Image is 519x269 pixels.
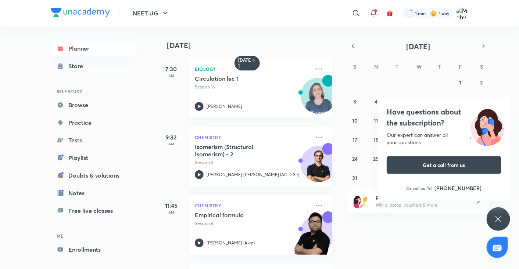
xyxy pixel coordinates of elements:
p: [PERSON_NAME] [207,103,242,110]
h4: [DATE] [167,41,340,50]
button: August 24, 2025 [349,153,361,164]
abbr: August 1, 2025 [459,79,462,86]
h5: Isomerism (Structural Isomerism) - 2 [195,143,286,158]
abbr: Saturday [480,63,483,70]
a: Company Logo [51,8,110,19]
p: AM [157,73,186,78]
a: [PHONE_NUMBER] [427,184,482,192]
p: Chemistry [195,133,310,142]
p: Session 16 [195,84,310,90]
button: August 3, 2025 [349,95,361,107]
p: Win a laptop, vouchers & more [376,202,466,208]
p: Chemistry [195,201,310,210]
p: AM [157,210,186,214]
abbr: August 4, 2025 [375,98,377,105]
p: Session 6 [195,220,310,227]
a: Doubts & solutions [51,168,136,183]
img: Company Logo [51,8,110,17]
h5: 7:30 [157,65,186,73]
h5: Circulation lec 1 [195,75,286,82]
img: avatar [387,10,393,17]
button: August 2, 2025 [476,76,487,88]
h6: ME [51,230,136,242]
button: August 7, 2025 [433,95,445,107]
h5: 11:45 [157,201,186,210]
img: Avatar [301,150,336,185]
span: [DATE] [407,41,430,51]
a: Browse [51,98,136,112]
img: Mahwish Fatima [456,7,468,19]
abbr: August 31, 2025 [352,174,358,181]
p: Session 2 [195,159,310,166]
button: August 10, 2025 [349,114,361,126]
button: August 17, 2025 [349,134,361,145]
button: August 11, 2025 [370,114,382,126]
button: [DATE] [358,41,479,51]
a: Playlist [51,150,136,165]
abbr: August 17, 2025 [352,136,357,143]
abbr: Sunday [354,63,357,70]
button: Get a call from us [387,156,501,174]
h6: [PHONE_NUMBER] [435,184,482,192]
button: August 6, 2025 [412,95,424,107]
abbr: August 3, 2025 [354,98,357,105]
button: avatar [384,7,396,19]
abbr: August 2, 2025 [480,79,483,86]
abbr: August 24, 2025 [352,155,358,162]
div: Our expert can answer all your questions [387,131,501,146]
button: August 1, 2025 [455,76,466,88]
p: AM [157,142,186,146]
button: August 8, 2025 [455,95,466,107]
img: Avatar [301,82,336,117]
a: Planner [51,41,136,56]
div: Store [68,62,87,70]
button: August 9, 2025 [476,95,487,107]
a: Store [51,59,136,73]
a: Notes [51,186,136,200]
p: [PERSON_NAME] [PERSON_NAME] (ACiD Sir) [207,171,299,178]
button: August 18, 2025 [370,134,382,145]
h6: Refer friends [376,194,466,202]
abbr: Monday [374,63,379,70]
h6: [DATE] [238,57,251,69]
abbr: Tuesday [396,63,399,70]
h4: Have questions about the subscription? [387,106,501,128]
a: Free live classes [51,203,136,218]
abbr: Friday [459,63,462,70]
img: unacademy [292,211,332,262]
img: referral [354,194,368,208]
h6: SELF STUDY [51,85,136,98]
p: [PERSON_NAME] (Akm) [207,240,255,246]
abbr: August 11, 2025 [374,117,378,124]
abbr: August 10, 2025 [352,117,358,124]
img: ttu_illustration_new.svg [464,106,510,146]
img: streak [430,10,437,17]
p: Or call us [407,185,425,192]
button: NEET UG [128,6,174,21]
button: August 4, 2025 [370,95,382,107]
abbr: August 18, 2025 [373,136,379,143]
p: Biology [195,65,310,73]
a: Enrollments [51,242,136,257]
button: August 31, 2025 [349,172,361,183]
a: Tests [51,133,136,148]
abbr: Thursday [438,63,441,70]
abbr: Wednesday [416,63,422,70]
h5: 9:32 [157,133,186,142]
button: August 5, 2025 [391,95,403,107]
abbr: August 25, 2025 [373,155,379,162]
button: August 25, 2025 [370,153,382,164]
h5: Empirical formula [195,211,286,219]
a: Practice [51,115,136,130]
